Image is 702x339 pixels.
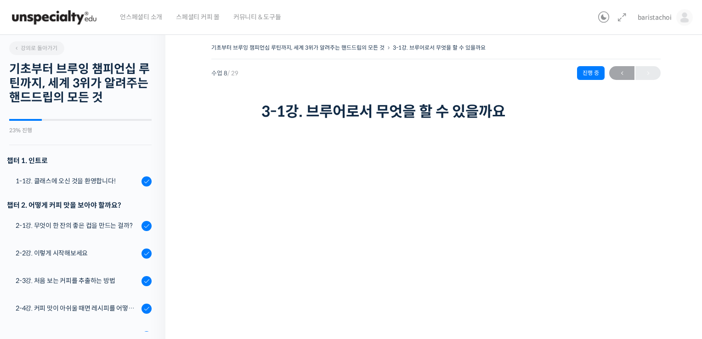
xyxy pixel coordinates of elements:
[211,70,238,76] span: 수업 8
[261,103,611,120] h1: 3-1강. 브루어로서 무엇을 할 수 있을까요
[16,220,139,231] div: 2-1강. 무엇이 한 잔의 좋은 컵을 만드는 걸까?
[14,45,57,51] span: 강의로 돌아가기
[7,154,152,167] h3: 챕터 1. 인트로
[9,62,152,105] h2: 기초부터 브루잉 챔피언십 루틴까지, 세계 3위가 알려주는 핸드드립의 모든 것
[609,67,634,79] span: ←
[9,128,152,133] div: 23% 진행
[577,66,605,80] div: 진행 중
[16,248,139,258] div: 2-2강. 이렇게 시작해보세요
[16,176,139,186] div: 1-1강. 클래스에 오신 것을 환영합니다!
[211,44,385,51] a: 기초부터 브루잉 챔피언십 루틴까지, 세계 3위가 알려주는 핸드드립의 모든 것
[9,41,64,55] a: 강의로 돌아가기
[638,13,672,22] span: baristachoi
[227,69,238,77] span: / 29
[393,44,486,51] a: 3-1강. 브루어로서 무엇을 할 수 있을까요
[16,276,139,286] div: 2-3강. 처음 보는 커피를 추출하는 방법
[16,303,139,313] div: 2-4강. 커피 맛이 아쉬울 때면 레시피를 어떻게 수정해 보면 좋을까요? (1)
[7,199,152,211] div: 챕터 2. 어떻게 커피 맛을 보아야 할까요?
[609,66,634,80] a: ←이전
